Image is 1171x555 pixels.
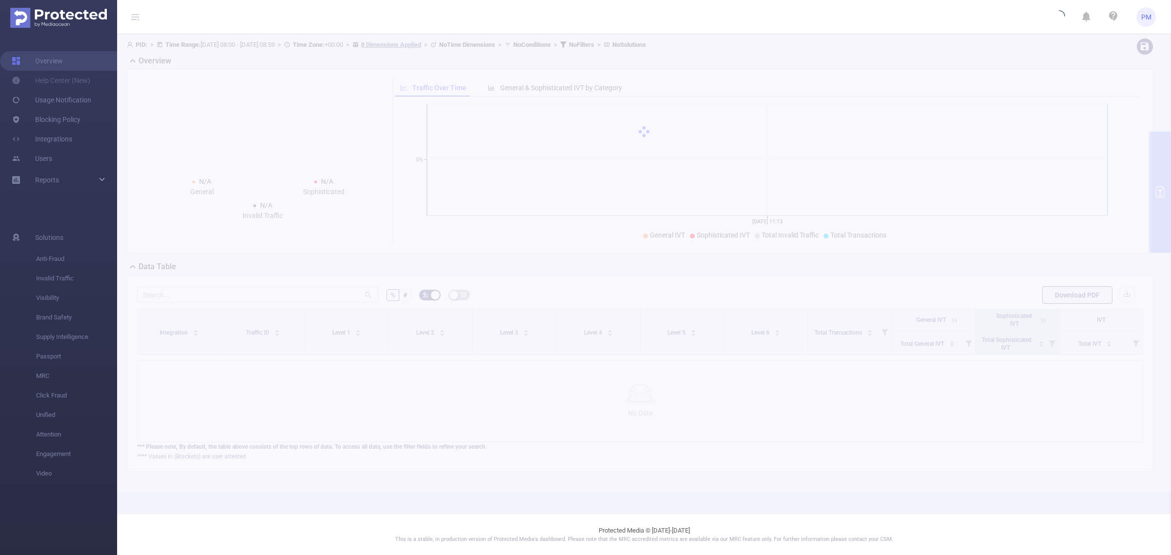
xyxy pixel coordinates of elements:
[141,535,1147,544] p: This is a stable, in production version of Protected Media's dashboard. Please note that the MRC ...
[12,110,81,129] a: Blocking Policy
[36,249,117,269] span: Anti-Fraud
[12,51,63,71] a: Overview
[1141,7,1151,27] span: PM
[36,405,117,425] span: Unified
[36,444,117,464] span: Engagement
[36,288,117,308] span: Visibility
[36,425,117,444] span: Attention
[12,90,91,110] a: Usage Notification
[12,129,72,149] a: Integrations
[35,228,63,247] span: Solutions
[36,366,117,386] span: MRC
[36,269,117,288] span: Invalid Traffic
[35,176,59,184] span: Reports
[36,327,117,347] span: Supply Intelligence
[36,308,117,327] span: Brand Safety
[1053,10,1065,24] i: icon: loading
[12,149,52,168] a: Users
[36,347,117,366] span: Passport
[36,386,117,405] span: Click Fraud
[10,8,107,28] img: Protected Media
[36,464,117,483] span: Video
[117,514,1171,555] footer: Protected Media © [DATE]-[DATE]
[35,170,59,190] a: Reports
